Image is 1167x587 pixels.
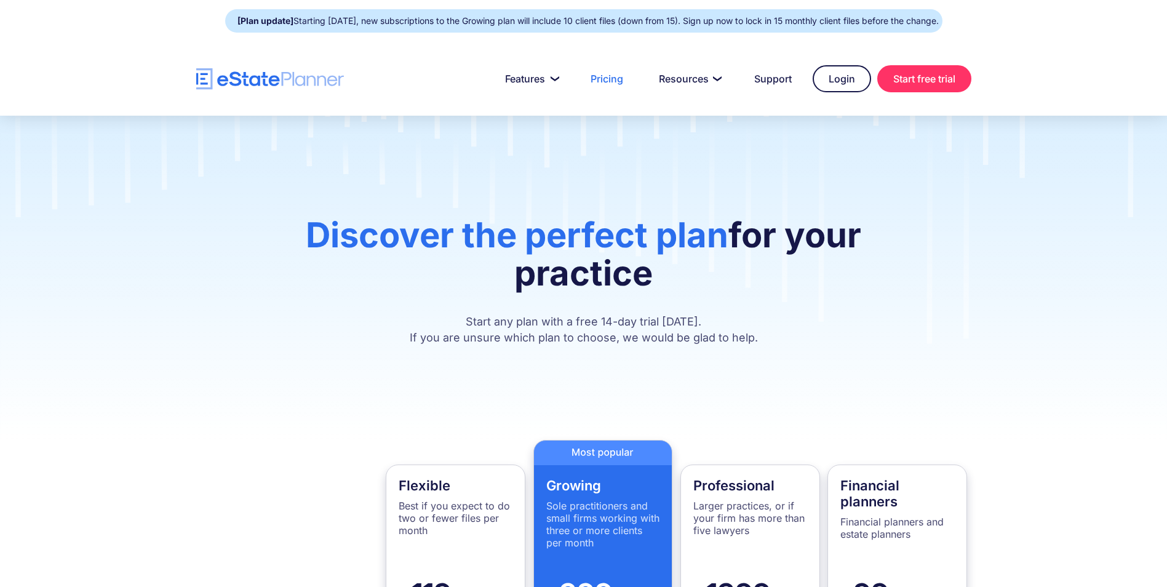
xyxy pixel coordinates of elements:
p: Larger practices, or if your firm has more than five lawyers [693,500,807,537]
a: Resources [644,66,733,91]
h4: Financial planners [840,477,954,509]
h4: Professional [693,477,807,493]
h1: for your practice [252,216,915,305]
a: Features [490,66,570,91]
a: Login [813,65,871,92]
p: Start any plan with a free 14-day trial [DATE]. If you are unsure which plan to choose, we would ... [252,314,915,346]
a: Support [739,66,807,91]
p: Best if you expect to do two or fewer files per month [399,500,512,537]
a: Start free trial [877,65,971,92]
h4: Flexible [399,477,512,493]
a: home [196,68,344,90]
p: Financial planners and estate planners [840,516,954,540]
span: Discover the perfect plan [306,214,728,256]
h4: Growing [546,477,660,493]
strong: [Plan update] [237,15,293,26]
a: Pricing [576,66,638,91]
div: Starting [DATE], new subscriptions to the Growing plan will include 10 client files (down from 15... [237,12,939,30]
p: Sole practitioners and small firms working with three or more clients per month [546,500,660,549]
